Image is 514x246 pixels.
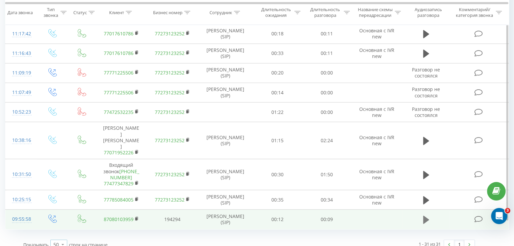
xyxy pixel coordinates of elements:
span: 3 [505,208,510,213]
div: 09:55:58 [12,213,30,226]
div: 11:09:19 [12,66,30,80]
td: [PERSON_NAME] (SIP) [198,43,253,63]
td: [PERSON_NAME] (SIP) [198,210,253,229]
a: 77273123252 [155,89,185,96]
span: Разговор не состоялся [412,86,440,98]
td: 00:18 [253,24,302,43]
td: Основная с IVR new [351,24,402,43]
td: 00:33 [253,43,302,63]
a: 77771225506 [104,89,133,96]
a: 87080103959 [104,216,133,222]
div: 10:52:23 [12,105,30,119]
iframe: Intercom live chat [491,208,507,224]
td: 00:11 [302,43,351,63]
div: 10:31:50 [12,168,30,181]
div: 10:38:16 [12,134,30,147]
td: Основная с IVR new [351,159,402,190]
td: 01:15 [253,122,302,159]
div: Тип звонка [43,7,58,19]
div: Дата звонка [7,10,33,16]
div: 11:16:43 [12,47,30,60]
a: 77273123252 [155,109,185,115]
td: 02:24 [302,122,351,159]
td: 00:35 [253,190,302,210]
a: 77017610786 [104,50,133,56]
a: 77273123252 [155,30,185,37]
div: 11:07:49 [12,86,30,99]
div: Комментарий/категория звонка [455,7,494,19]
td: Основная с IVR new [351,102,402,122]
div: Аудиозапись разговора [409,7,448,19]
a: 77273123252 [155,69,185,76]
div: Статус [73,10,87,16]
td: [PERSON_NAME] (SIP) [198,63,253,83]
a: 77017610786 [104,30,133,37]
td: 00:00 [302,63,351,83]
div: Бизнес номер [153,10,182,16]
a: 77785084005 [104,196,133,203]
td: 00:12 [253,210,302,229]
a: 77273123252 [155,196,185,203]
td: 01:50 [302,159,351,190]
a: 77771225506 [104,69,133,76]
td: [PERSON_NAME] (SIP) [198,122,253,159]
td: 00:00 [302,83,351,102]
div: 11:17:42 [12,27,30,40]
td: 00:11 [302,24,351,43]
td: Основная с IVR new [351,122,402,159]
div: Сотрудник [210,10,232,16]
div: Название схемы переадресации [358,7,393,19]
span: Разговор не состоялся [412,66,440,79]
a: [PHONE_NUMBER] [110,168,139,181]
td: 00:00 [302,102,351,122]
td: Основная с IVR new [351,190,402,210]
a: 77273123252 [155,137,185,144]
div: Длительность разговора [308,7,342,19]
div: Клиент [109,10,124,16]
td: 00:14 [253,83,302,102]
td: 194294 [147,210,198,229]
td: Основная с IVR new [351,43,402,63]
td: [PERSON_NAME] (SIP) [198,24,253,43]
td: 01:22 [253,102,302,122]
td: 00:09 [302,210,351,229]
div: 10:25:15 [12,193,30,206]
span: Разговор не состоялся [412,106,440,118]
td: 00:20 [253,63,302,83]
a: 77273123252 [155,171,185,178]
a: 77472532235 [104,109,133,115]
div: Длительность ожидания [259,7,293,19]
a: 77071952226 [104,149,133,156]
a: 77477347829 [104,180,133,187]
td: Входящий звонок [96,159,147,190]
a: 77273123252 [155,50,185,56]
td: 00:34 [302,190,351,210]
td: [PERSON_NAME] [PERSON_NAME] [96,122,147,159]
td: [PERSON_NAME] (SIP) [198,159,253,190]
td: [PERSON_NAME] (SIP) [198,83,253,102]
td: [PERSON_NAME] (SIP) [198,190,253,210]
td: 00:30 [253,159,302,190]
